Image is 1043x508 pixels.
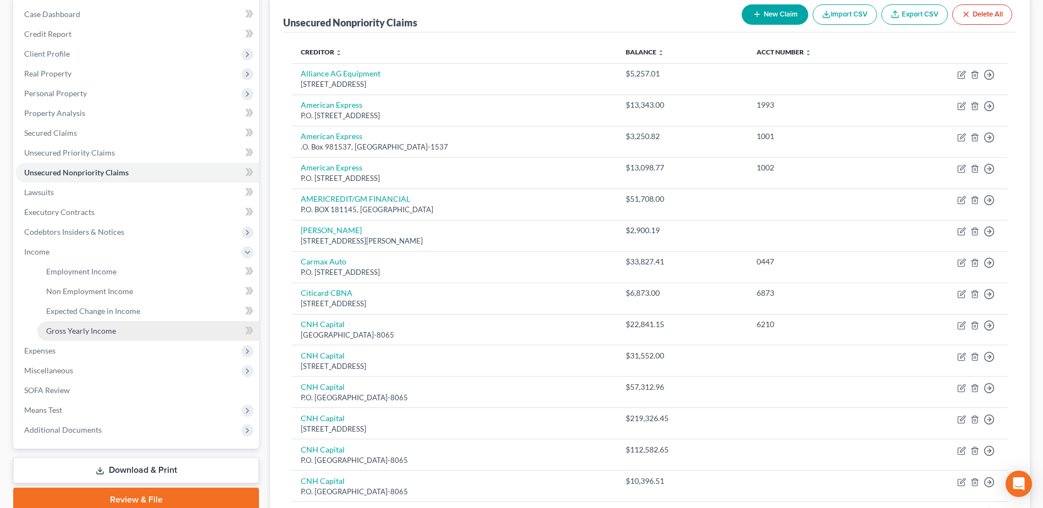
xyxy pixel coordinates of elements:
[301,267,608,278] div: P.O. [STREET_ADDRESS]
[626,350,739,361] div: $31,552.00
[335,49,342,56] i: unfold_more
[13,457,259,483] a: Download & Print
[301,476,345,485] a: CNH Capital
[626,382,739,393] div: $57,312.96
[24,128,77,137] span: Secured Claims
[15,103,259,123] a: Property Analysis
[46,326,116,335] span: Gross Yearly Income
[301,142,608,152] div: .O. Box 981537, [GEOGRAPHIC_DATA]-1537
[301,79,608,90] div: [STREET_ADDRESS]
[952,4,1012,25] button: Delete All
[24,187,54,197] span: Lawsuits
[46,286,133,296] span: Non Employment Income
[757,319,882,330] div: 6210
[46,306,140,316] span: Expected Change in Income
[301,236,608,246] div: [STREET_ADDRESS][PERSON_NAME]
[757,48,812,56] a: Acct Number unfold_more
[301,205,608,215] div: P.O. BOX 181145, [GEOGRAPHIC_DATA]
[626,256,739,267] div: $33,827.41
[626,288,739,299] div: $6,873.00
[24,168,129,177] span: Unsecured Nonpriority Claims
[24,29,71,38] span: Credit Report
[15,123,259,143] a: Secured Claims
[626,162,739,173] div: $13,098.77
[626,194,739,205] div: $51,708.00
[301,48,342,56] a: Creditor unfold_more
[1006,471,1032,497] div: Open Intercom Messenger
[37,301,259,321] a: Expected Change in Income
[37,281,259,301] a: Non Employment Income
[24,405,62,415] span: Means Test
[15,4,259,24] a: Case Dashboard
[24,227,124,236] span: Codebtors Insiders & Notices
[881,4,948,25] a: Export CSV
[15,163,259,183] a: Unsecured Nonpriority Claims
[15,24,259,44] a: Credit Report
[626,100,739,111] div: $13,343.00
[301,393,608,403] div: P.O. [GEOGRAPHIC_DATA]-8065
[626,444,739,455] div: $112,582.65
[37,321,259,341] a: Gross Yearly Income
[15,143,259,163] a: Unsecured Priority Claims
[626,476,739,487] div: $10,396.51
[742,4,808,25] button: New Claim
[24,9,80,19] span: Case Dashboard
[301,487,608,497] div: P.O. [GEOGRAPHIC_DATA]-8065
[301,319,345,329] a: CNH Capital
[24,148,115,157] span: Unsecured Priority Claims
[24,207,95,217] span: Executory Contracts
[15,202,259,222] a: Executory Contracts
[626,413,739,424] div: $219,326.45
[301,100,362,109] a: American Express
[301,424,608,434] div: [STREET_ADDRESS]
[301,69,380,78] a: Alliance AG Equipment
[301,131,362,141] a: American Express
[24,425,102,434] span: Additional Documents
[757,256,882,267] div: 0447
[301,257,346,266] a: Carmax Auto
[626,68,739,79] div: $5,257.01
[301,173,608,184] div: P.O. [STREET_ADDRESS]
[24,108,85,118] span: Property Analysis
[15,183,259,202] a: Lawsuits
[301,225,362,235] a: [PERSON_NAME]
[24,366,73,375] span: Miscellaneous
[24,49,70,58] span: Client Profile
[301,299,608,309] div: [STREET_ADDRESS]
[757,131,882,142] div: 1001
[24,346,56,355] span: Expenses
[24,385,70,395] span: SOFA Review
[813,4,877,25] button: Import CSV
[301,455,608,466] div: P.O. [GEOGRAPHIC_DATA]-8065
[24,247,49,256] span: Income
[301,351,345,360] a: CNH Capital
[757,100,882,111] div: 1993
[15,380,259,400] a: SOFA Review
[658,49,664,56] i: unfold_more
[301,288,352,297] a: Citicard CBNA
[301,361,608,372] div: [STREET_ADDRESS]
[301,413,345,423] a: CNH Capital
[805,49,812,56] i: unfold_more
[24,69,71,78] span: Real Property
[301,445,345,454] a: CNH Capital
[626,48,664,56] a: Balance unfold_more
[301,330,608,340] div: [GEOGRAPHIC_DATA]-8065
[626,131,739,142] div: $3,250.82
[24,89,87,98] span: Personal Property
[283,16,417,29] div: Unsecured Nonpriority Claims
[37,262,259,281] a: Employment Income
[46,267,117,276] span: Employment Income
[301,111,608,121] div: P.O. [STREET_ADDRESS]
[757,288,882,299] div: 6873
[757,162,882,173] div: 1002
[301,382,345,391] a: CNH Capital
[626,225,739,236] div: $2,900.19
[301,194,410,203] a: AMERICREDIT/GM FINANCIAL
[301,163,362,172] a: American Express
[626,319,739,330] div: $22,841.15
